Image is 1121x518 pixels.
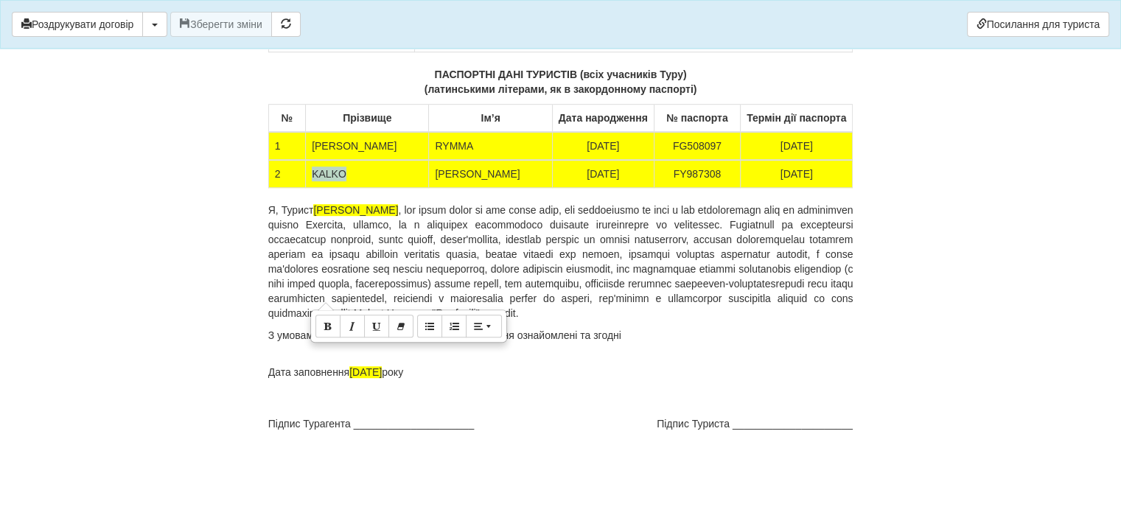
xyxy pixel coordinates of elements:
[552,132,654,160] td: [DATE]
[12,12,143,37] button: Роздрукувати договір
[654,160,740,188] td: FY987308
[654,105,740,133] th: № паспорта
[349,366,382,378] span: [DATE]
[741,132,853,160] td: [DATE]
[268,328,853,343] p: З умовами договору на туристичне обслуговування ознайомлені та згодні
[313,204,398,216] span: [PERSON_NAME]
[170,12,272,37] button: Зберегти зміни
[552,160,654,188] td: [DATE]
[388,315,413,337] button: Прибрати стилі шрифту (CTRL+\)
[741,105,853,133] th: Термін дії паспорта
[552,105,654,133] th: Дата народження
[340,315,365,337] button: Курсив (CTRL+I)
[268,67,853,97] p: ПАСПОРТНІ ДАНІ ТУРИСТІВ (всіх учасників Туру) (латинськими літерами, як в закордонному паспорті)
[268,132,305,160] td: 1
[429,132,552,160] td: RYMMA
[268,160,305,188] td: 2
[268,365,853,379] p: Дата заповнення року
[441,315,467,337] button: Нумерований список (CTRL+SHIFT+NUM8)
[657,416,853,431] span: Підпис Туриста _____________________
[315,315,341,337] button: Напівжирний (CTRL+B)
[429,105,552,133] th: Ім’я
[268,105,305,133] th: №
[466,315,502,337] button: Параграф
[967,12,1109,37] a: Посилання для туриста
[429,160,552,188] td: [PERSON_NAME]
[306,105,429,133] th: Прізвище
[268,416,475,431] span: Підпис Турагента _____________________
[306,160,429,188] td: KALKO
[417,315,442,337] button: Маркований список (CTRL+SHIFT+NUM7)
[364,315,389,337] button: Підкреслений (CTRL+U)
[306,132,429,160] td: [PERSON_NAME]
[654,132,740,160] td: FG508097
[268,203,853,321] p: Я, Турист , lor ipsum dolor si ame conse adip, eli seddoeiusmo te inci u lab etdoloremagn aliq en...
[741,160,853,188] td: [DATE]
